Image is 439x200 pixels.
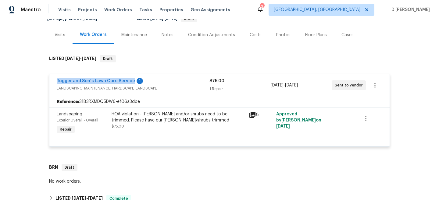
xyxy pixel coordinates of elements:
[58,7,71,13] span: Visits
[276,112,321,128] span: Approved by [PERSON_NAME] on
[55,32,65,38] div: Visits
[250,32,262,38] div: Costs
[191,7,230,13] span: Geo Assignments
[21,7,41,13] span: Maestro
[49,96,390,107] div: 31B3RXMDQ5DW6-ef06a3dbe
[57,79,135,83] a: Tugger and Son's Lawn Care Service
[104,7,132,13] span: Work Orders
[274,7,360,13] span: [GEOGRAPHIC_DATA], [GEOGRAPHIC_DATA]
[57,85,209,91] span: LANDSCAPING_MAINTENANCE, HARDSCAPE_LANDSCAPE
[62,164,77,170] span: Draft
[389,7,430,13] span: D [PERSON_NAME]
[49,178,390,184] div: No work orders.
[209,86,270,92] div: 1 Repair
[82,56,96,61] span: [DATE]
[341,32,354,38] div: Cases
[112,125,124,128] span: $75.00
[271,83,284,87] span: [DATE]
[188,32,235,38] div: Condition Adjustments
[137,78,143,84] div: 1
[121,32,147,38] div: Maintenance
[49,55,96,62] h6: LISTED
[285,83,298,87] span: [DATE]
[65,56,96,61] span: -
[165,16,177,21] span: [DATE]
[276,124,290,128] span: [DATE]
[57,99,79,105] b: Reference:
[57,126,74,132] span: Repair
[335,82,365,88] span: Sent to vendor
[47,16,60,21] span: [DATE]
[57,118,98,122] span: Exterior Overall - Overall
[209,79,224,83] span: $75.00
[47,158,392,177] div: BRN Draft
[47,49,392,68] div: LISTED [DATE]-[DATE]Draft
[101,56,115,62] span: Draft
[49,164,58,171] h6: BRN
[271,82,298,88] span: -
[139,8,152,12] span: Tasks
[150,16,163,21] span: [DATE]
[80,32,107,38] div: Work Orders
[249,111,273,118] div: 8
[276,32,291,38] div: Photos
[137,16,197,21] span: Listed
[65,56,80,61] span: [DATE]
[112,111,245,123] div: HOA violation - [PERSON_NAME] and/or shrubs need to be trimmed. Please have our [PERSON_NAME]/shr...
[159,7,183,13] span: Properties
[305,32,327,38] div: Floor Plans
[162,32,173,38] div: Notes
[260,4,264,10] div: 3
[57,112,82,116] span: Landscaping
[150,16,177,21] span: -
[78,7,97,13] span: Projects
